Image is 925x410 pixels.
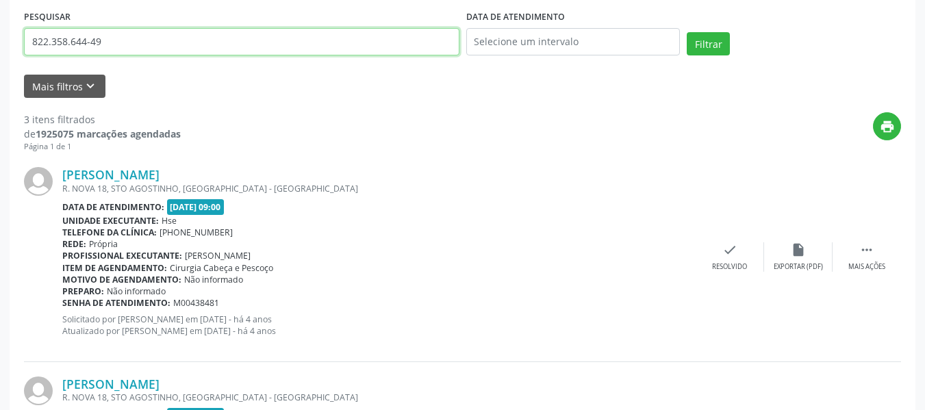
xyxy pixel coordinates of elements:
button: print [873,112,901,140]
a: [PERSON_NAME] [62,167,160,182]
b: Motivo de agendamento: [62,274,181,285]
i: check [722,242,737,257]
i: keyboard_arrow_down [83,79,98,94]
span: Não informado [184,274,243,285]
div: Página 1 de 1 [24,141,181,153]
div: Exportar (PDF) [774,262,823,272]
span: Não informado [107,285,166,297]
i: print [880,119,895,134]
div: Mais ações [848,262,885,272]
span: Cirurgia Cabeça e Pescoço [170,262,273,274]
span: Hse [162,215,177,227]
button: Mais filtroskeyboard_arrow_down [24,75,105,99]
div: R. NOVA 18, STO AGOSTINHO, [GEOGRAPHIC_DATA] - [GEOGRAPHIC_DATA] [62,392,696,403]
button: Filtrar [687,32,730,55]
span: M00438481 [173,297,219,309]
b: Unidade executante: [62,215,159,227]
b: Telefone da clínica: [62,227,157,238]
span: Própria [89,238,118,250]
b: Rede: [62,238,86,250]
span: [PHONE_NUMBER] [160,227,233,238]
span: [PERSON_NAME] [185,250,251,261]
i:  [859,242,874,257]
b: Senha de atendimento: [62,297,170,309]
input: Selecione um intervalo [466,28,681,55]
b: Preparo: [62,285,104,297]
div: R. NOVA 18, STO AGOSTINHO, [GEOGRAPHIC_DATA] - [GEOGRAPHIC_DATA] [62,183,696,194]
img: img [24,167,53,196]
div: Resolvido [712,262,747,272]
span: [DATE] 09:00 [167,199,225,215]
b: Data de atendimento: [62,201,164,213]
img: img [24,376,53,405]
p: Solicitado por [PERSON_NAME] em [DATE] - há 4 anos Atualizado por [PERSON_NAME] em [DATE] - há 4 ... [62,313,696,337]
a: [PERSON_NAME] [62,376,160,392]
div: de [24,127,181,141]
b: Item de agendamento: [62,262,167,274]
label: PESQUISAR [24,7,71,28]
input: Nome, código do beneficiário ou CPF [24,28,459,55]
strong: 1925075 marcações agendadas [36,127,181,140]
div: 3 itens filtrados [24,112,181,127]
label: DATA DE ATENDIMENTO [466,7,565,28]
b: Profissional executante: [62,250,182,261]
i: insert_drive_file [791,242,806,257]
